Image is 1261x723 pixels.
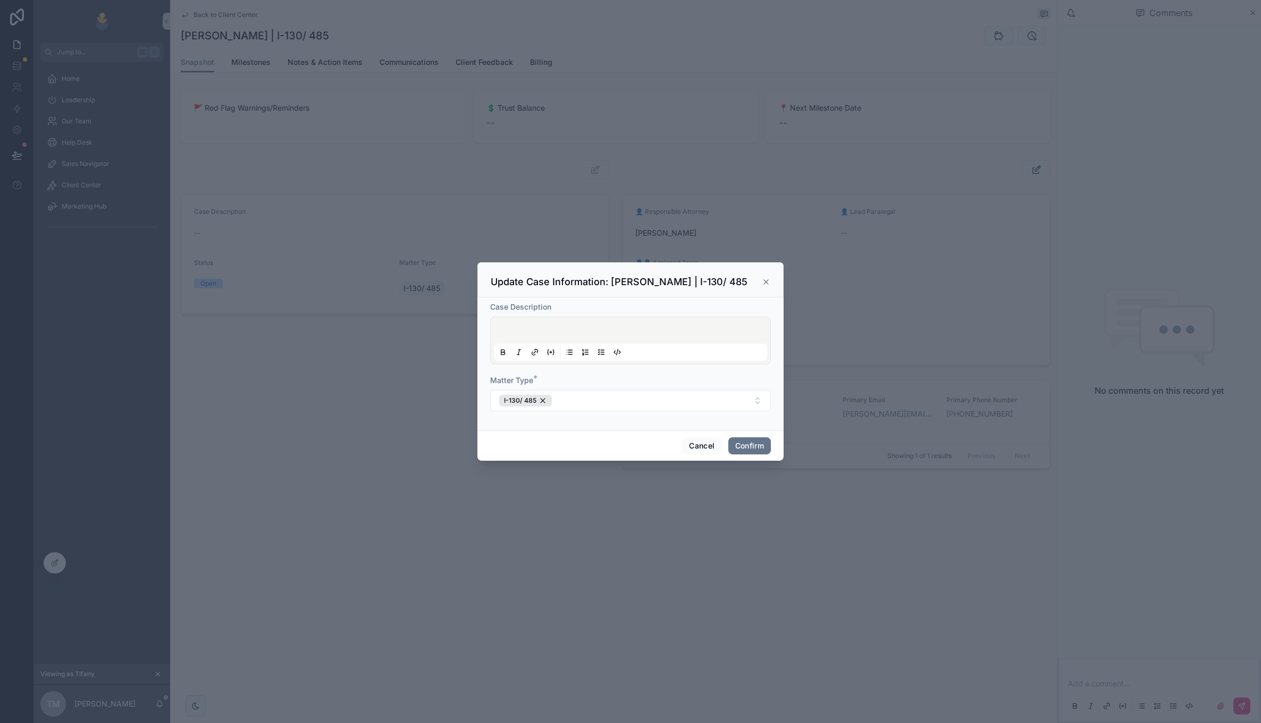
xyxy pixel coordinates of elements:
[504,396,536,405] span: I-130/ 485
[490,302,551,311] span: Case Description
[491,276,747,288] h3: Update Case Information: [PERSON_NAME] | I-130/ 485
[499,395,552,406] button: Unselect 339
[682,437,721,454] button: Cancel
[490,390,771,411] button: Select Button
[490,376,533,385] span: Matter Type
[728,437,771,454] button: Confirm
